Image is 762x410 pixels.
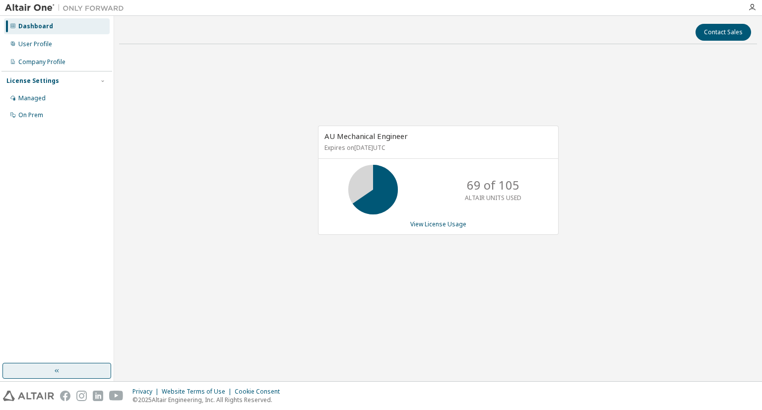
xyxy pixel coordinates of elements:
div: Privacy [132,388,162,396]
img: altair_logo.svg [3,391,54,401]
p: Expires on [DATE] UTC [324,143,550,152]
span: AU Mechanical Engineer [324,131,408,141]
img: facebook.svg [60,391,70,401]
div: Dashboard [18,22,53,30]
a: View License Usage [410,220,466,228]
img: Altair One [5,3,129,13]
div: Website Terms of Use [162,388,235,396]
img: linkedin.svg [93,391,103,401]
div: Cookie Consent [235,388,286,396]
div: Company Profile [18,58,65,66]
div: Managed [18,94,46,102]
button: Contact Sales [696,24,751,41]
p: ALTAIR UNITS USED [465,194,521,202]
p: © 2025 Altair Engineering, Inc. All Rights Reserved. [132,396,286,404]
div: User Profile [18,40,52,48]
img: youtube.svg [109,391,124,401]
div: On Prem [18,111,43,119]
img: instagram.svg [76,391,87,401]
p: 69 of 105 [467,177,519,194]
div: License Settings [6,77,59,85]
